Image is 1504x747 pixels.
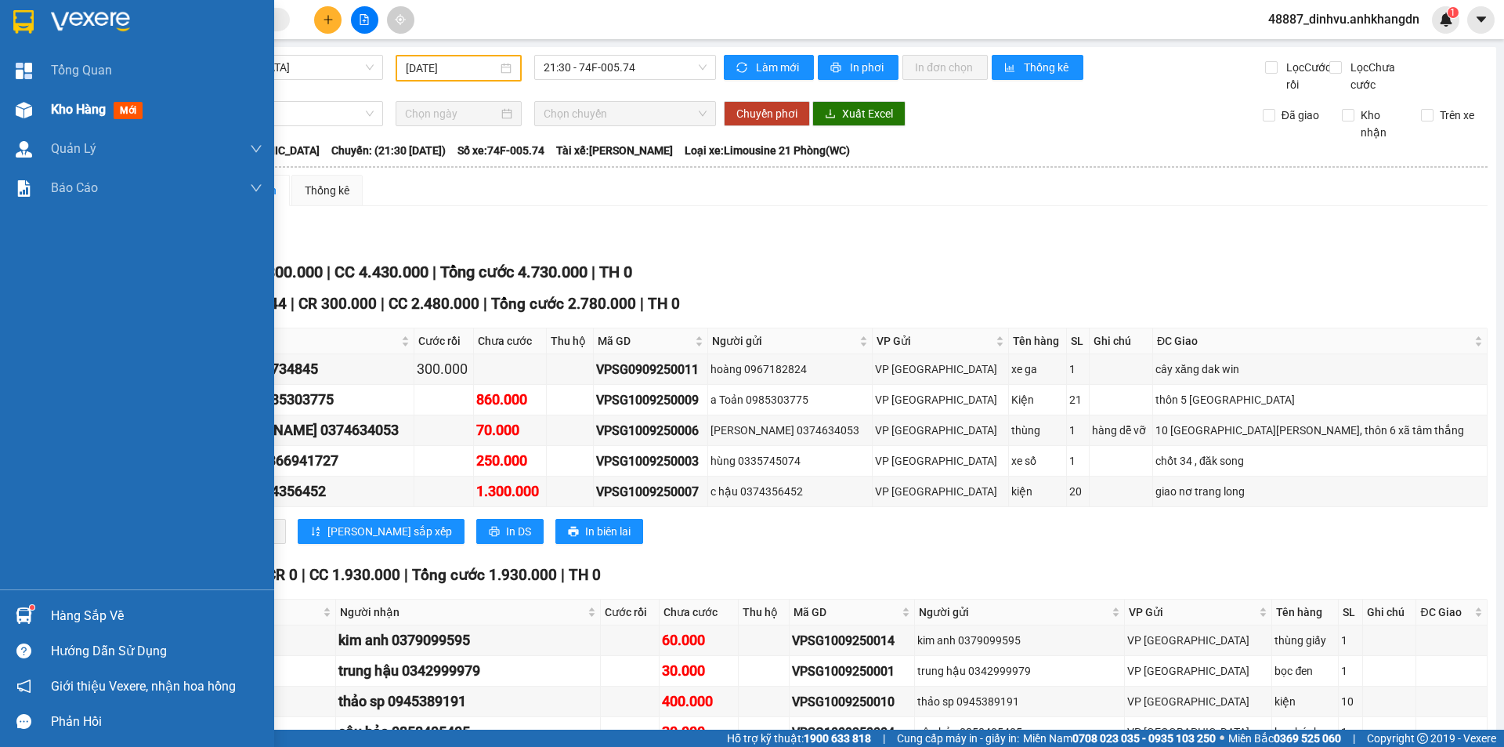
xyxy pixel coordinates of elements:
[1220,735,1224,742] span: ⚪️
[250,182,262,194] span: down
[710,391,869,408] div: a Toản 0985303775
[305,182,349,199] div: Thống kê
[873,446,1009,477] td: VP Sài Gòn
[266,566,298,584] span: CR 0
[594,415,709,446] td: VPSG1009250006
[1069,391,1086,408] div: 21
[491,295,636,313] span: Tổng cước 2.780.000
[1274,693,1336,710] div: kiện
[992,55,1083,80] button: bar-chartThống kê
[1024,59,1071,76] span: Thống kê
[506,523,531,540] span: In DS
[298,295,377,313] span: CR 300.000
[1127,662,1270,680] div: VP [GEOGRAPHIC_DATA]
[1129,604,1256,621] span: VP Gửi
[660,600,739,626] th: Chưa cước
[724,55,814,80] button: syncLàm mới
[756,59,801,76] span: Làm mới
[790,656,915,687] td: VPSG1009250001
[327,263,331,281] span: |
[412,566,557,584] span: Tổng cước 1.930.000
[875,452,1006,470] div: VP [GEOGRAPHIC_DATA]
[405,105,498,122] input: Chọn ngày
[359,14,370,25] span: file-add
[640,295,644,313] span: |
[547,328,594,354] th: Thu hộ
[16,644,31,658] span: question-circle
[242,263,323,281] span: CR 300.000
[897,730,1019,747] span: Cung cấp máy in - giấy in:
[1090,328,1153,354] th: Ghi chú
[883,730,885,747] span: |
[594,385,709,415] td: VPSG1009250009
[338,721,598,743] div: cậu bảo 0858405405
[804,732,871,745] strong: 1900 633 818
[1280,59,1333,93] span: Lọc Cước rồi
[792,631,912,651] div: VPSG1009250014
[16,141,32,158] img: warehouse-icon
[351,6,378,34] button: file-add
[1448,7,1459,18] sup: 1
[1450,7,1455,18] span: 1
[1067,328,1090,354] th: SL
[314,6,342,34] button: plus
[406,60,497,77] input: 10/09/2025
[1011,422,1065,439] div: thùng
[327,523,452,540] span: [PERSON_NAME] sắp xếp
[792,692,912,712] div: VPSG1009250010
[556,142,673,159] span: Tài xế: [PERSON_NAME]
[340,604,584,621] span: Người nhận
[51,710,262,734] div: Phản hồi
[875,391,1006,408] div: VP [GEOGRAPHIC_DATA]
[1439,13,1453,27] img: icon-new-feature
[724,101,810,126] button: Chuyển phơi
[1011,452,1065,470] div: xe số
[1341,662,1360,680] div: 1
[917,693,1122,710] div: thảo sp 0945389191
[1011,483,1065,500] div: kiện
[596,421,706,441] div: VPSG1009250006
[599,263,632,281] span: TH 0
[1272,600,1339,626] th: Tên hàng
[13,10,34,34] img: logo-vxr
[1341,632,1360,649] div: 1
[211,332,398,350] span: Người nhận
[16,180,32,197] img: solution-icon
[1072,732,1216,745] strong: 0708 023 035 - 0935 103 250
[338,629,598,651] div: kim anh 0379099595
[1353,730,1355,747] span: |
[1011,361,1065,378] div: xe ga
[1363,600,1416,626] th: Ghi chú
[1127,632,1270,649] div: VP [GEOGRAPHIC_DATA]
[919,604,1108,621] span: Người gửi
[414,328,475,354] th: Cước rồi
[873,415,1009,446] td: VP Sài Gòn
[309,566,400,584] span: CC 1.930.000
[210,450,411,472] div: a thành 0366941727
[250,143,262,155] span: down
[598,332,692,350] span: Mã GD
[51,640,262,663] div: Hướng dẫn sử dụng
[594,354,709,385] td: VPSG0909250011
[51,60,112,80] span: Tổng Quan
[825,108,836,121] span: download
[16,714,31,729] span: message
[1467,6,1495,34] button: caret-down
[476,480,544,502] div: 1.300.000
[1125,687,1273,717] td: VP Sài Gòn
[1275,107,1325,124] span: Đã giao
[387,6,414,34] button: aim
[1004,62,1018,74] span: bar-chart
[389,295,479,313] span: CC 2.480.000
[873,354,1009,385] td: VP Sài Gòn
[1354,107,1409,141] span: Kho nhận
[1274,662,1336,680] div: bọc đen
[1274,732,1341,745] strong: 0369 525 060
[917,723,1122,741] div: cậu bảo 0858405405
[842,105,893,122] span: Xuất Excel
[1256,9,1432,29] span: 48887_dinhvu.anhkhangdn
[792,723,912,742] div: VPSG1009250004
[568,526,579,538] span: printer
[544,102,707,125] span: Chọn chuyến
[432,263,436,281] span: |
